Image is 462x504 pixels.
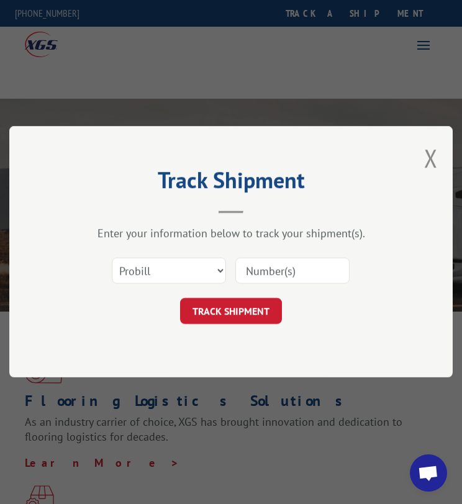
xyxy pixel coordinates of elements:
[71,227,391,241] div: Enter your information below to track your shipment(s).
[71,171,391,195] h2: Track Shipment
[235,258,350,284] input: Number(s)
[424,142,438,174] button: Close modal
[180,299,282,325] button: TRACK SHIPMENT
[410,454,447,492] div: Open chat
